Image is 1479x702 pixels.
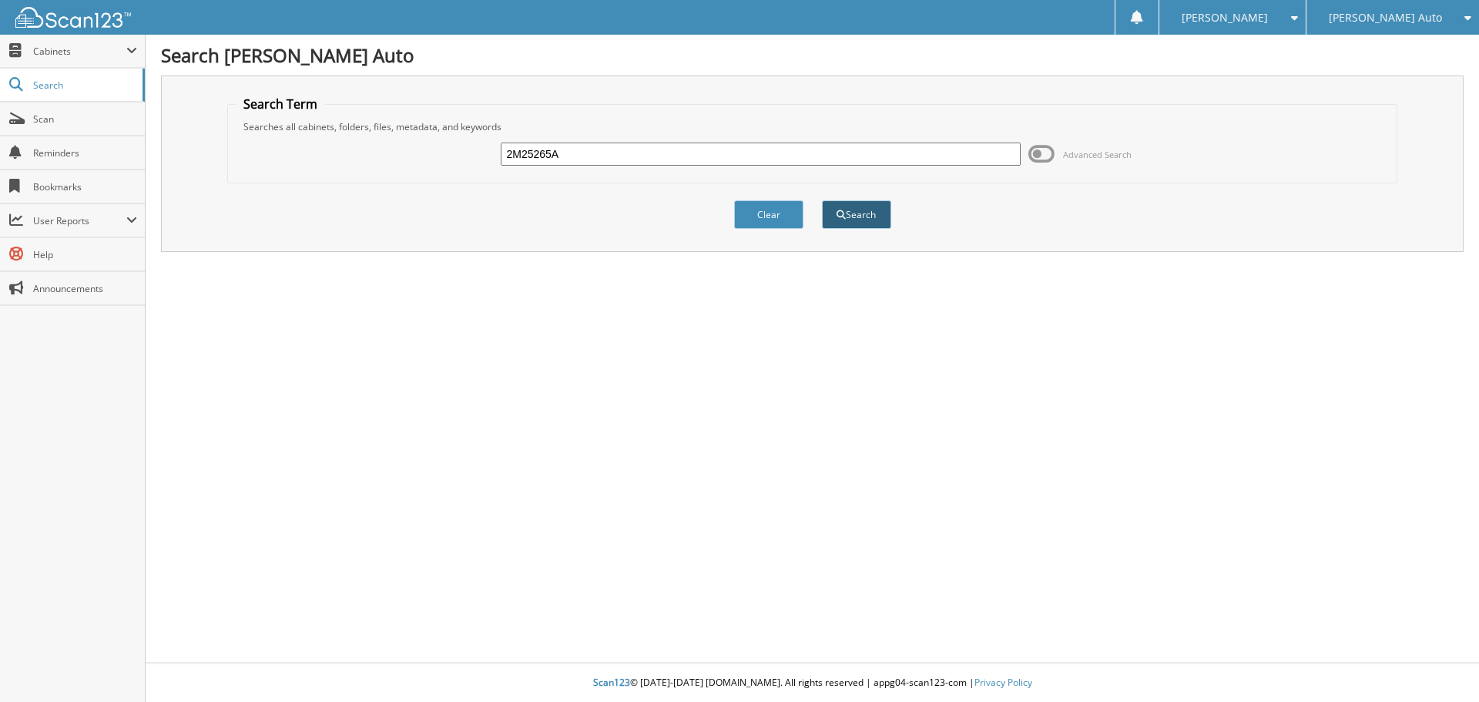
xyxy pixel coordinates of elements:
span: Advanced Search [1063,149,1132,160]
span: Scan [33,113,137,126]
h1: Search [PERSON_NAME] Auto [161,42,1464,68]
div: © [DATE]-[DATE] [DOMAIN_NAME]. All rights reserved | appg04-scan123-com | [146,664,1479,702]
span: User Reports [33,214,126,227]
a: Privacy Policy [974,676,1032,689]
div: Searches all cabinets, folders, files, metadata, and keywords [236,120,1390,133]
button: Search [822,200,891,229]
span: [PERSON_NAME] Auto [1329,13,1442,22]
span: Reminders [33,146,137,160]
span: Bookmarks [33,180,137,193]
legend: Search Term [236,96,325,113]
span: Search [33,79,135,92]
img: scan123-logo-white.svg [15,7,131,28]
span: Cabinets [33,45,126,58]
iframe: Chat Widget [1402,628,1479,702]
span: Announcements [33,282,137,295]
span: Help [33,248,137,261]
span: Scan123 [593,676,630,689]
span: [PERSON_NAME] [1182,13,1268,22]
button: Clear [734,200,803,229]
